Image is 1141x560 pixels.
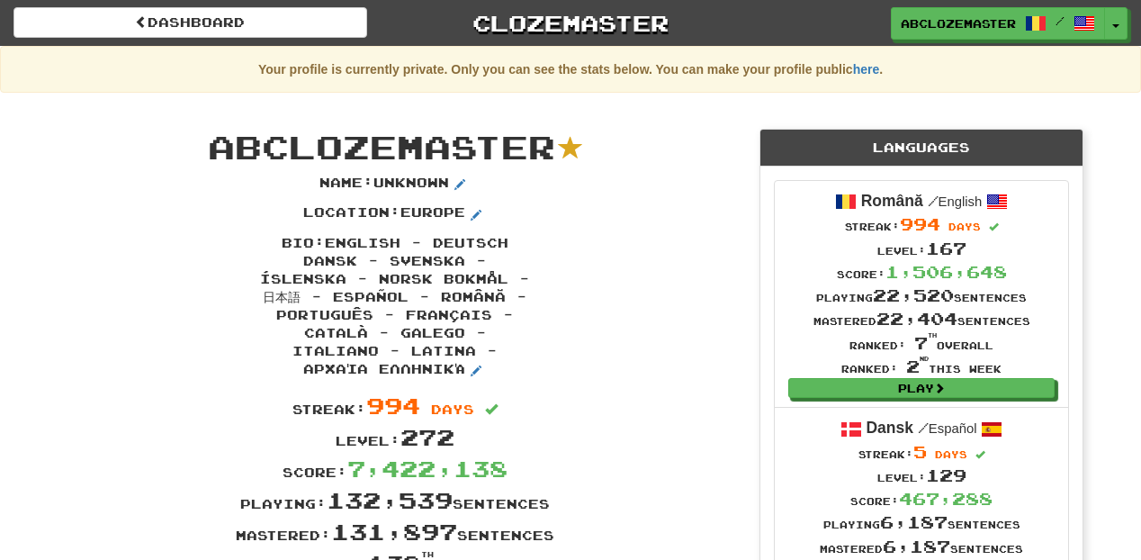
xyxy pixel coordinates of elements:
[928,332,937,339] sup: th
[327,486,453,513] span: 132,539
[820,510,1023,534] div: Playing sentences
[820,440,1023,464] div: Streak:
[813,260,1030,284] div: Score:
[788,378,1055,398] a: Play
[928,194,983,209] small: English
[914,333,937,353] span: 7
[900,214,940,234] span: 994
[366,392,420,419] span: 994
[906,357,929,376] span: 2
[44,453,746,484] div: Score:
[926,465,966,485] span: 129
[760,130,1083,167] div: Languages
[431,402,474,417] span: days
[347,455,508,482] span: 7,422,138
[208,127,555,166] span: AbClozemaster
[876,309,957,329] span: 22,404
[948,221,981,232] span: days
[820,464,1023,487] div: Level:
[891,7,1105,40] a: AbClozemaster /
[880,512,948,532] span: 6,187
[319,174,471,195] p: Name : Unknown
[813,284,1030,307] div: Playing sentences
[913,442,927,462] span: 5
[394,7,748,39] a: Clozemaster
[918,421,977,436] small: Español
[303,203,487,225] p: Location : Europe
[885,262,1007,282] span: 1,506,648
[899,489,993,509] span: 467,288
[920,356,929,362] sup: nd
[918,420,929,436] span: /
[820,487,1023,510] div: Score:
[13,7,367,38] a: Dashboard
[813,331,1030,355] div: Ranked: overall
[400,423,454,450] span: 272
[935,448,967,460] span: days
[258,62,883,77] strong: Your profile is currently private. Only you can see the stats below. You can make your profile pu...
[861,192,923,210] strong: Română
[260,234,530,382] p: Bio : English - Deutsch DAnsk - Svenska - Íslenska - Norsk bokmål - 日本語 - Español - Română - Port...
[44,421,746,453] div: Level:
[813,307,1030,330] div: Mastered sentences
[44,390,746,421] div: Streak:
[820,535,1023,558] div: Mastered sentences
[866,419,913,437] strong: Dansk
[1056,14,1065,27] span: /
[883,537,950,556] span: 6,187
[813,355,1030,378] div: Ranked: this week
[901,15,1016,32] span: AbClozemaster
[44,516,746,547] div: Mastered: sentences
[853,62,880,77] a: here
[813,237,1030,260] div: Level:
[928,193,939,209] span: /
[975,450,985,460] span: Streak includes today.
[421,550,434,559] sup: th
[989,222,999,232] span: Streak includes today.
[926,239,966,258] span: 167
[44,484,746,516] div: Playing: sentences
[331,518,457,545] span: 131,897
[873,285,954,305] span: 22,520
[813,212,1030,236] div: Streak:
